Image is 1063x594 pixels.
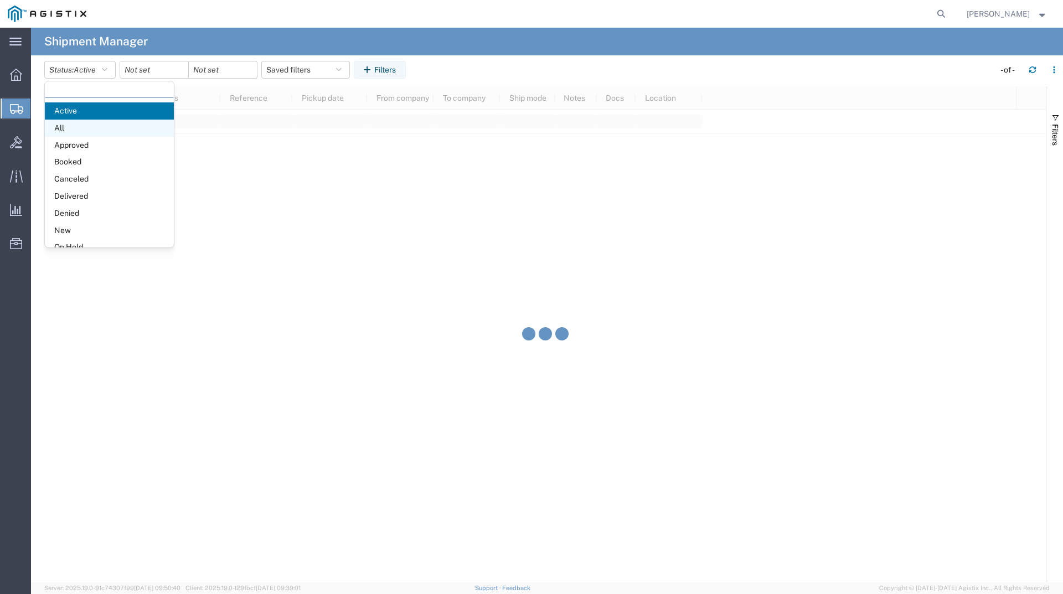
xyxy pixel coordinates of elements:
[45,171,174,188] span: Canceled
[44,585,180,591] span: Server: 2025.19.0-91c74307f99
[45,188,174,205] span: Delivered
[74,65,96,74] span: Active
[966,7,1048,20] button: [PERSON_NAME]
[256,585,301,591] span: [DATE] 09:39:01
[134,585,180,591] span: [DATE] 09:50:40
[189,61,257,78] input: Not set
[502,585,530,591] a: Feedback
[8,6,86,22] img: logo
[879,583,1050,593] span: Copyright © [DATE]-[DATE] Agistix Inc., All Rights Reserved
[354,61,406,79] button: Filters
[261,61,350,79] button: Saved filters
[967,8,1030,20] span: Stuart Packer
[44,61,116,79] button: Status:Active
[44,28,148,55] h4: Shipment Manager
[45,120,174,137] span: All
[475,585,503,591] a: Support
[1051,124,1060,146] span: Filters
[45,239,174,256] span: On Hold
[45,205,174,222] span: Denied
[120,61,188,78] input: Not set
[45,153,174,171] span: Booked
[45,102,174,120] span: Active
[1000,64,1020,76] div: - of -
[45,222,174,239] span: New
[45,137,174,154] span: Approved
[185,585,301,591] span: Client: 2025.19.0-129fbcf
